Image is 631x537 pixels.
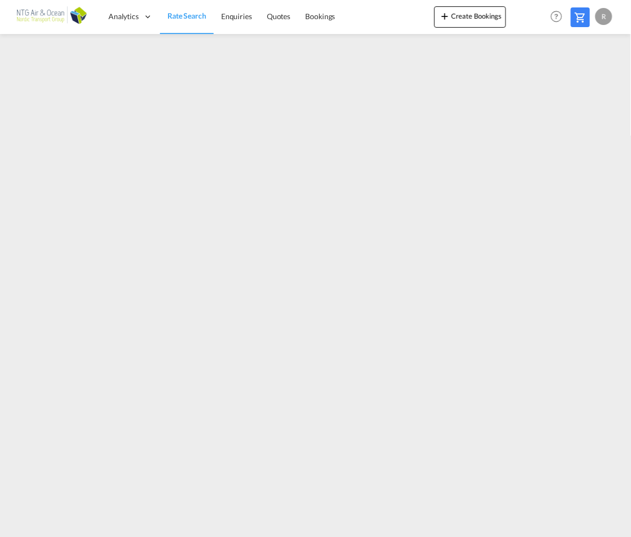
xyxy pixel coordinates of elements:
[595,8,612,25] div: R
[548,7,566,26] span: Help
[548,7,571,27] div: Help
[167,11,206,20] span: Rate Search
[221,12,252,21] span: Enquiries
[267,12,290,21] span: Quotes
[16,5,88,29] img: af31b1c0b01f11ecbc353f8e72265e29.png
[108,11,139,22] span: Analytics
[439,10,451,22] md-icon: icon-plus 400-fg
[434,6,506,28] button: icon-plus 400-fgCreate Bookings
[306,12,335,21] span: Bookings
